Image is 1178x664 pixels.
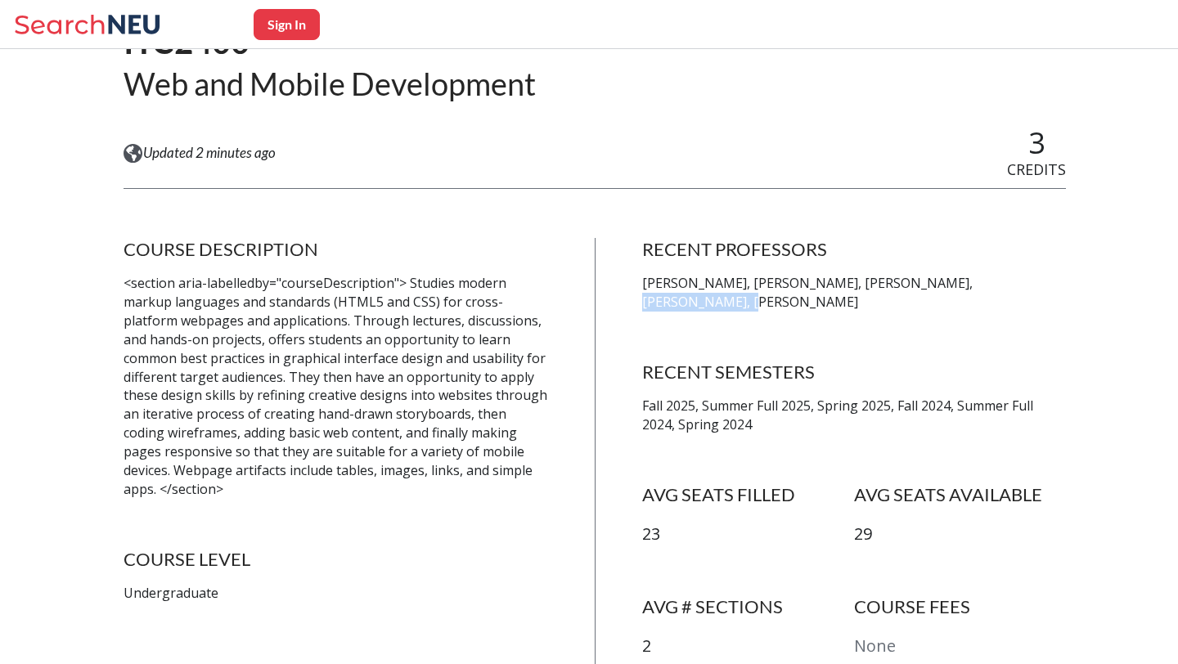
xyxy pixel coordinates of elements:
[642,523,854,546] p: 23
[143,144,276,162] span: Updated 2 minutes ago
[854,483,1066,506] h4: AVG SEATS AVAILABLE
[124,274,547,498] p: <section aria-labelledby="courseDescription"> Studies modern markup languages and standards (HTML...
[124,584,547,603] p: Undergraduate
[854,595,1066,618] h4: COURSE FEES
[642,361,1066,384] h4: RECENT SEMESTERS
[642,238,1066,261] h4: RECENT PROFESSORS
[642,635,854,658] p: 2
[642,397,1066,434] p: Fall 2025, Summer Full 2025, Spring 2025, Fall 2024, Summer Full 2024, Spring 2024
[254,9,320,40] button: Sign In
[124,64,536,104] h2: Web and Mobile Development
[642,274,1066,312] p: [PERSON_NAME], [PERSON_NAME], [PERSON_NAME], [PERSON_NAME], [PERSON_NAME]
[124,238,547,261] h4: COURSE DESCRIPTION
[854,523,1066,546] p: 29
[642,483,854,506] h4: AVG SEATS FILLED
[124,548,547,571] h4: COURSE LEVEL
[642,595,854,618] h4: AVG # SECTIONS
[854,635,1066,658] p: None
[1007,159,1066,179] span: CREDITS
[1028,123,1045,163] span: 3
